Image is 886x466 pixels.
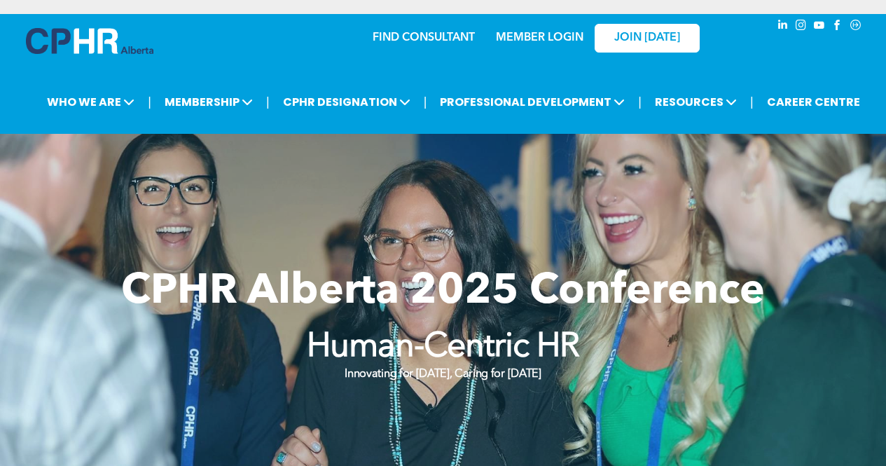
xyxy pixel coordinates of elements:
a: JOIN [DATE] [595,24,700,53]
li: | [750,88,754,116]
li: | [148,88,151,116]
span: JOIN [DATE] [614,32,680,45]
img: A blue and white logo for cp alberta [26,28,153,54]
span: RESOURCES [651,89,741,115]
span: PROFESSIONAL DEVELOPMENT [436,89,629,115]
a: MEMBER LOGIN [496,32,583,43]
li: | [266,88,270,116]
span: CPHR DESIGNATION [279,89,415,115]
strong: Human-Centric HR [307,331,580,364]
li: | [638,88,642,116]
a: youtube [812,18,827,36]
a: linkedin [775,18,791,36]
span: CPHR Alberta 2025 Conference [121,271,765,313]
a: instagram [794,18,809,36]
a: CAREER CENTRE [763,89,864,115]
li: | [424,88,427,116]
strong: Innovating for [DATE], Caring for [DATE] [345,369,541,380]
span: MEMBERSHIP [160,89,257,115]
span: WHO WE ARE [43,89,139,115]
a: facebook [830,18,845,36]
a: Social network [848,18,864,36]
a: FIND CONSULTANT [373,32,475,43]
